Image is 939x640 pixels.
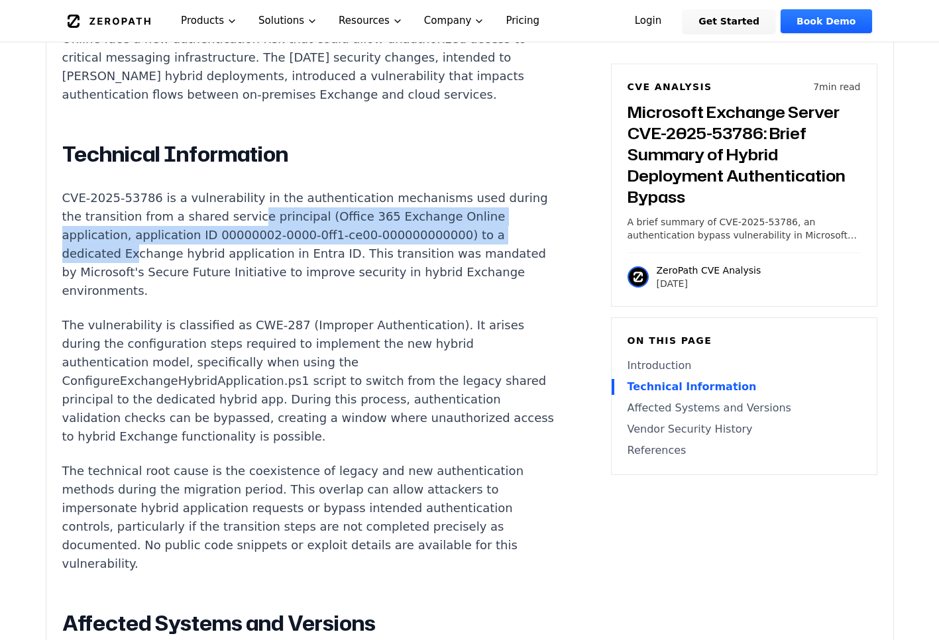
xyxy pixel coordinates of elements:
p: The vulnerability is classified as CWE-287 (Improper Authentication). It arises during the config... [62,316,555,446]
h2: Affected Systems and Versions [62,610,555,637]
p: A brief summary of CVE-2025-53786, an authentication bypass vulnerability in Microsoft Exchange S... [628,215,861,242]
a: Technical Information [628,379,861,395]
a: Affected Systems and Versions [628,400,861,416]
p: Organizations running Microsoft Exchange Server in hybrid mode with Exchange Online face a new au... [62,11,555,104]
h6: CVE Analysis [628,80,712,93]
a: Vendor Security History [628,421,861,437]
p: 7 min read [813,80,860,93]
h6: On this page [628,334,861,347]
p: CVE-2025-53786 is a vulnerability in the authentication mechanisms used during the transition fro... [62,189,555,300]
h2: Technical Information [62,141,555,168]
img: ZeroPath CVE Analysis [628,266,649,288]
a: References [628,443,861,458]
h3: Microsoft Exchange Server CVE-2025-53786: Brief Summary of Hybrid Deployment Authentication Bypass [628,101,861,207]
p: The technical root cause is the coexistence of legacy and new authentication methods during the m... [62,462,555,573]
a: Get Started [683,9,775,33]
p: [DATE] [657,277,761,290]
a: Introduction [628,358,861,374]
a: Book Demo [781,9,871,33]
a: Login [619,9,678,33]
p: ZeroPath CVE Analysis [657,264,761,277]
